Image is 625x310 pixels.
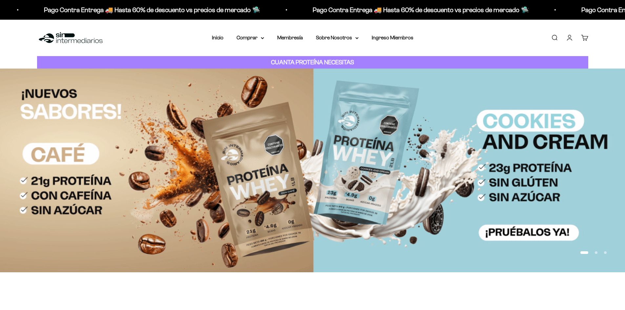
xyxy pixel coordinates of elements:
[237,33,264,42] summary: Comprar
[271,59,354,66] strong: CUANTA PROTEÍNA NECESITAS
[43,5,259,15] p: Pago Contra Entrega 🚚 Hasta 60% de descuento vs precios de mercado 🛸
[277,35,303,40] a: Membresía
[372,35,413,40] a: Ingreso Miembros
[212,35,223,40] a: Inicio
[316,33,359,42] summary: Sobre Nosotros
[311,5,528,15] p: Pago Contra Entrega 🚚 Hasta 60% de descuento vs precios de mercado 🛸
